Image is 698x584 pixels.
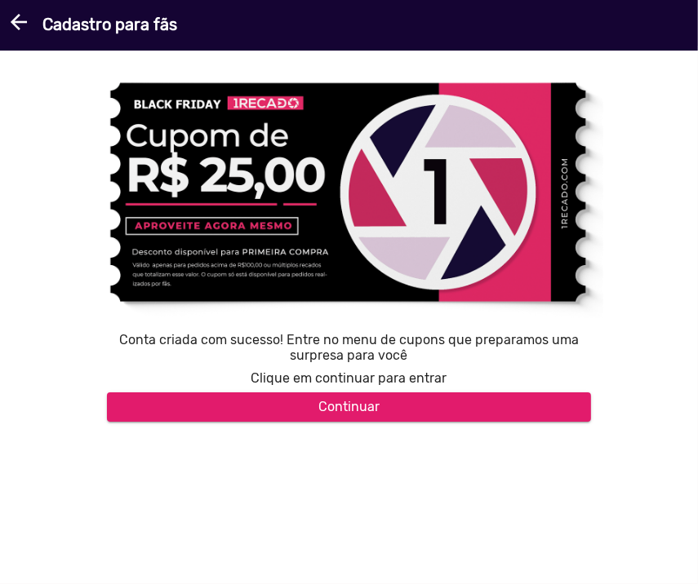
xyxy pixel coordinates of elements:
h5: Conta criada com sucesso! Entre no menu de cupons que preparamos uma surpresa para você [107,332,591,363]
h1: Cadastro para fãs [42,15,177,34]
mat-icon: página inicial [7,12,26,32]
button: Continuar [107,392,591,422]
span: Continuar [318,399,380,414]
img: CUPOM 1RECADO vídeos personalizados [95,65,603,319]
h6: Clique em continuar para entrar [107,370,591,386]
